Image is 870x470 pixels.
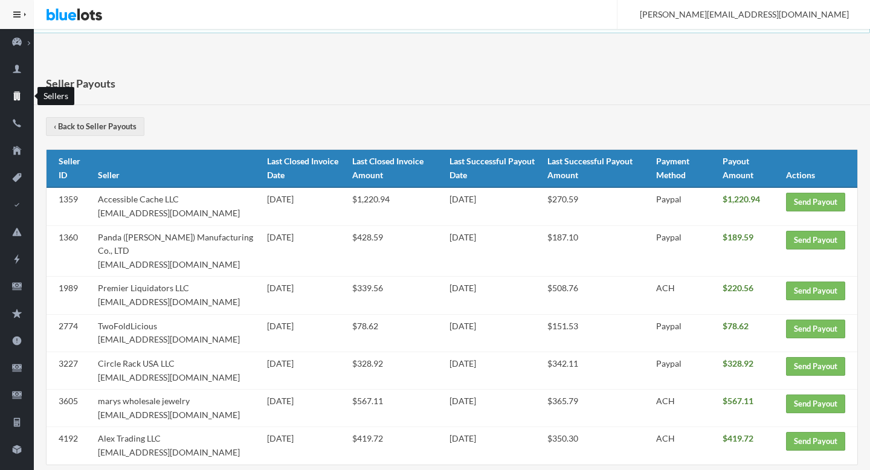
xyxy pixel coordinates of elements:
[347,352,445,389] td: $328.92
[347,427,445,465] td: $419.72
[445,390,543,427] td: [DATE]
[262,427,347,465] td: [DATE]
[651,352,718,389] td: Paypal
[46,74,115,92] h1: Seller Payouts
[262,225,347,277] td: [DATE]
[543,427,651,465] td: $350.30
[543,314,651,352] td: $151.53
[445,187,543,225] td: [DATE]
[786,320,845,338] a: Send Payout
[262,277,347,314] td: [DATE]
[47,150,93,187] th: Seller ID
[445,314,543,352] td: [DATE]
[723,194,760,204] b: $1,220.94
[718,150,781,187] th: Payout Amount
[445,277,543,314] td: [DATE]
[47,277,93,314] td: 1989
[543,390,651,427] td: $365.79
[543,187,651,225] td: $270.59
[651,225,718,277] td: Paypal
[47,187,93,225] td: 1359
[651,390,718,427] td: ACH
[723,396,753,406] b: $567.11
[723,232,753,242] b: $189.59
[786,357,845,376] a: Send Payout
[347,277,445,314] td: $339.56
[543,277,651,314] td: $508.76
[47,427,93,465] td: 4192
[46,117,144,136] a: ‹ Back to Seller Payouts
[93,427,263,465] td: Alex Trading LLC [EMAIL_ADDRESS][DOMAIN_NAME]
[723,433,753,443] b: $419.72
[723,358,753,369] b: $328.92
[786,432,845,451] a: Send Payout
[262,352,347,389] td: [DATE]
[651,187,718,225] td: Paypal
[445,150,543,187] th: Last Successful Payout Date
[445,427,543,465] td: [DATE]
[786,193,845,211] a: Send Payout
[543,352,651,389] td: $342.11
[93,277,263,314] td: Premier Liquidators LLC [EMAIL_ADDRESS][DOMAIN_NAME]
[262,314,347,352] td: [DATE]
[347,225,445,277] td: $428.59
[47,352,93,389] td: 3227
[627,9,849,19] span: [PERSON_NAME][EMAIL_ADDRESS][DOMAIN_NAME]
[651,277,718,314] td: ACH
[47,390,93,427] td: 3605
[37,87,74,105] div: Sellers
[262,390,347,427] td: [DATE]
[445,225,543,277] td: [DATE]
[347,150,445,187] th: Last Closed Invoice Amount
[786,282,845,300] a: Send Payout
[347,314,445,352] td: $78.62
[347,187,445,225] td: $1,220.94
[93,187,263,225] td: Accessible Cache LLC [EMAIL_ADDRESS][DOMAIN_NAME]
[543,150,651,187] th: Last Successful Payout Amount
[543,225,651,277] td: $187.10
[93,314,263,352] td: TwoFoldLicious [EMAIL_ADDRESS][DOMAIN_NAME]
[723,283,753,293] b: $220.56
[651,314,718,352] td: Paypal
[47,225,93,277] td: 1360
[723,321,749,331] b: $78.62
[262,150,347,187] th: Last Closed Invoice Date
[47,314,93,352] td: 2774
[781,150,857,187] th: Actions
[651,427,718,465] td: ACH
[445,352,543,389] td: [DATE]
[93,150,263,187] th: Seller
[347,390,445,427] td: $567.11
[651,150,718,187] th: Payment Method
[93,225,263,277] td: Panda ([PERSON_NAME]) Manufacturing Co., LTD [EMAIL_ADDRESS][DOMAIN_NAME]
[786,231,845,249] a: Send Payout
[262,187,347,225] td: [DATE]
[93,390,263,427] td: marys wholesale jewelry [EMAIL_ADDRESS][DOMAIN_NAME]
[93,352,263,389] td: Circle Rack USA LLC [EMAIL_ADDRESS][DOMAIN_NAME]
[786,394,845,413] a: Send Payout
